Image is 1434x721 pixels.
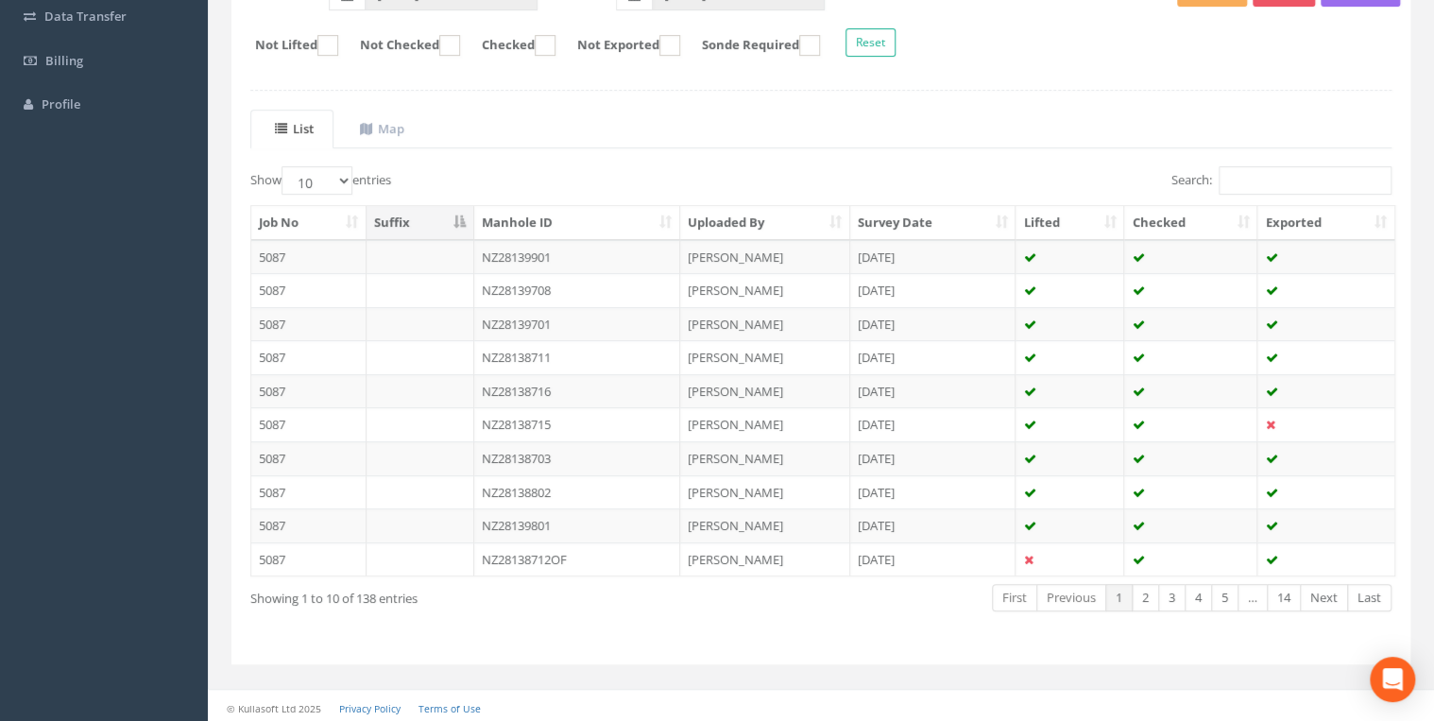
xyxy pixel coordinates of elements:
[1185,584,1212,611] a: 4
[850,307,1016,341] td: [DATE]
[1132,584,1159,611] a: 2
[45,52,83,69] span: Billing
[251,542,367,576] td: 5087
[680,407,850,441] td: [PERSON_NAME]
[360,120,404,137] uib-tab-heading: Map
[251,374,367,408] td: 5087
[474,542,680,576] td: NZ28138712OF
[42,95,80,112] span: Profile
[474,240,680,274] td: NZ28139901
[251,340,367,374] td: 5087
[850,475,1016,509] td: [DATE]
[680,441,850,475] td: [PERSON_NAME]
[1016,206,1124,240] th: Lifted: activate to sort column ascending
[251,307,367,341] td: 5087
[558,35,680,56] label: Not Exported
[44,8,127,25] span: Data Transfer
[845,28,896,57] button: Reset
[1211,584,1238,611] a: 5
[275,120,314,137] uib-tab-heading: List
[1370,657,1415,702] div: Open Intercom Messenger
[1257,206,1394,240] th: Exported: activate to sort column ascending
[850,441,1016,475] td: [DATE]
[680,273,850,307] td: [PERSON_NAME]
[1171,166,1391,195] label: Search:
[251,475,367,509] td: 5087
[474,340,680,374] td: NZ28138711
[474,508,680,542] td: NZ28139801
[1219,166,1391,195] input: Search:
[341,35,460,56] label: Not Checked
[850,542,1016,576] td: [DATE]
[680,307,850,341] td: [PERSON_NAME]
[463,35,555,56] label: Checked
[1105,584,1133,611] a: 1
[474,441,680,475] td: NZ28138703
[680,340,850,374] td: [PERSON_NAME]
[850,206,1016,240] th: Survey Date: activate to sort column ascending
[680,508,850,542] td: [PERSON_NAME]
[1158,584,1186,611] a: 3
[1300,584,1348,611] a: Next
[680,206,850,240] th: Uploaded By: activate to sort column ascending
[680,542,850,576] td: [PERSON_NAME]
[680,475,850,509] td: [PERSON_NAME]
[251,206,367,240] th: Job No: activate to sort column ascending
[1238,584,1268,611] a: …
[1267,584,1301,611] a: 14
[850,240,1016,274] td: [DATE]
[335,110,424,148] a: Map
[850,340,1016,374] td: [DATE]
[367,206,474,240] th: Suffix: activate to sort column descending
[850,407,1016,441] td: [DATE]
[1347,584,1391,611] a: Last
[227,702,321,715] small: © Kullasoft Ltd 2025
[1124,206,1257,240] th: Checked: activate to sort column ascending
[250,110,333,148] a: List
[474,206,680,240] th: Manhole ID: activate to sort column ascending
[474,374,680,408] td: NZ28138716
[236,35,338,56] label: Not Lifted
[250,166,391,195] label: Show entries
[474,273,680,307] td: NZ28139708
[251,273,367,307] td: 5087
[251,441,367,475] td: 5087
[992,584,1037,611] a: First
[339,702,401,715] a: Privacy Policy
[251,508,367,542] td: 5087
[251,407,367,441] td: 5087
[850,273,1016,307] td: [DATE]
[418,702,481,715] a: Terms of Use
[474,407,680,441] td: NZ28138715
[850,508,1016,542] td: [DATE]
[282,166,352,195] select: Showentries
[250,582,709,608] div: Showing 1 to 10 of 138 entries
[680,240,850,274] td: [PERSON_NAME]
[683,35,820,56] label: Sonde Required
[1036,584,1106,611] a: Previous
[850,374,1016,408] td: [DATE]
[474,475,680,509] td: NZ28138802
[251,240,367,274] td: 5087
[474,307,680,341] td: NZ28139701
[680,374,850,408] td: [PERSON_NAME]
